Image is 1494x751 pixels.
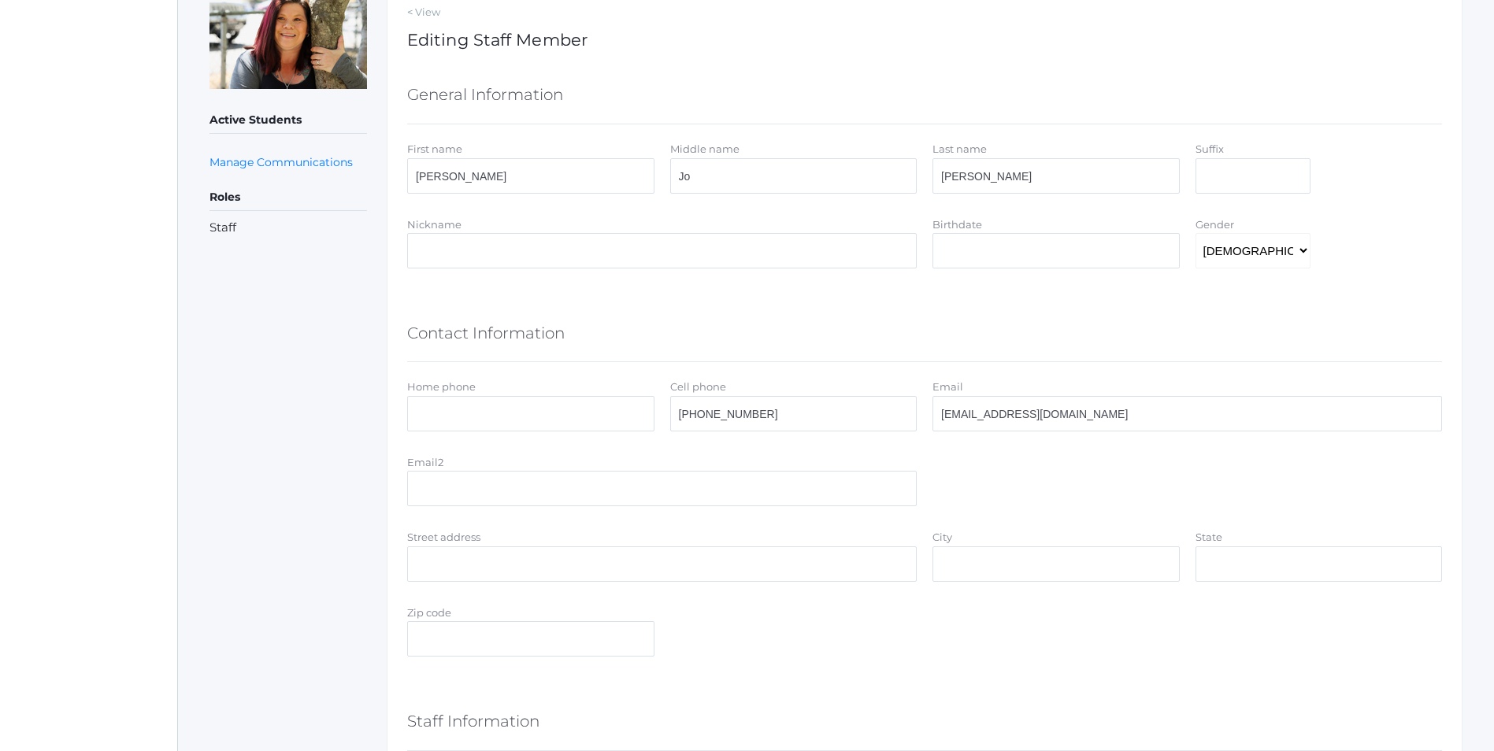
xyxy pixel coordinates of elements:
[932,142,987,155] label: Last name
[932,531,952,543] label: City
[209,184,367,211] h5: Roles
[1196,531,1222,543] label: State
[407,5,1442,20] a: < View
[407,531,480,543] label: Street address
[209,154,353,172] a: Manage Communications
[407,456,443,468] label: Email2
[209,219,367,237] li: Staff
[1196,218,1234,231] label: Gender
[1196,142,1224,155] label: Suffix
[670,380,726,393] label: Cell phone
[209,107,367,134] h5: Active Students
[407,606,451,619] label: Zip code
[407,708,539,734] h5: Staff Information
[407,218,462,231] label: Nickname
[407,142,462,155] label: First name
[670,142,740,155] label: Middle name
[407,31,1442,49] h1: Editing Staff Member
[407,81,563,108] h5: General Information
[407,380,476,393] label: Home phone
[932,380,963,393] label: Email
[407,320,565,346] h5: Contact Information
[932,218,982,231] label: Birthdate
